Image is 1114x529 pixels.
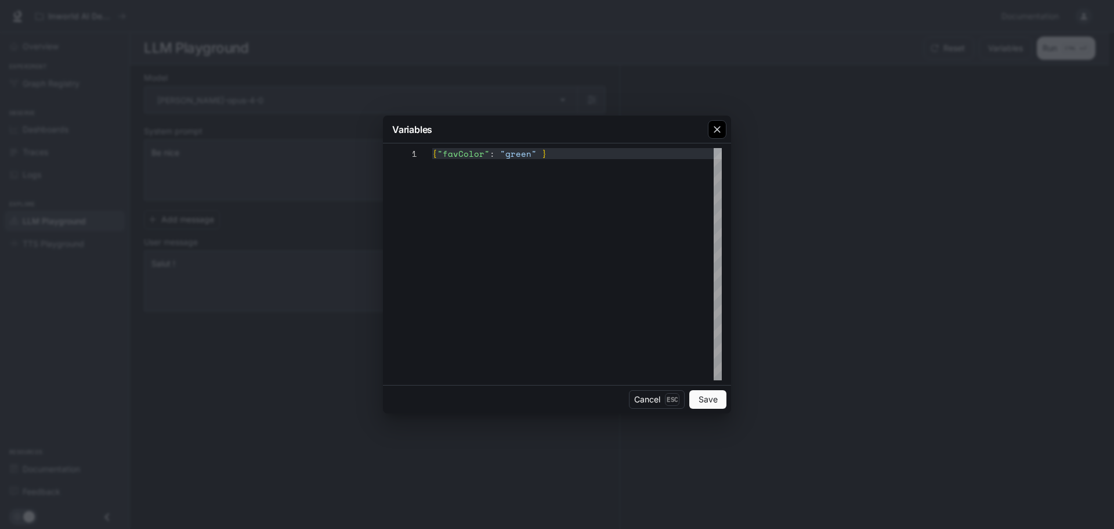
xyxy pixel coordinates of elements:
[392,148,417,159] div: 1
[542,147,547,160] span: }
[500,147,537,160] span: "green"
[437,147,490,160] span: "favColor"
[490,147,495,160] span: :
[689,390,726,409] button: Save
[432,147,437,160] span: {
[629,390,685,409] button: CancelEsc
[392,123,432,136] p: Variables
[665,393,679,406] p: Esc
